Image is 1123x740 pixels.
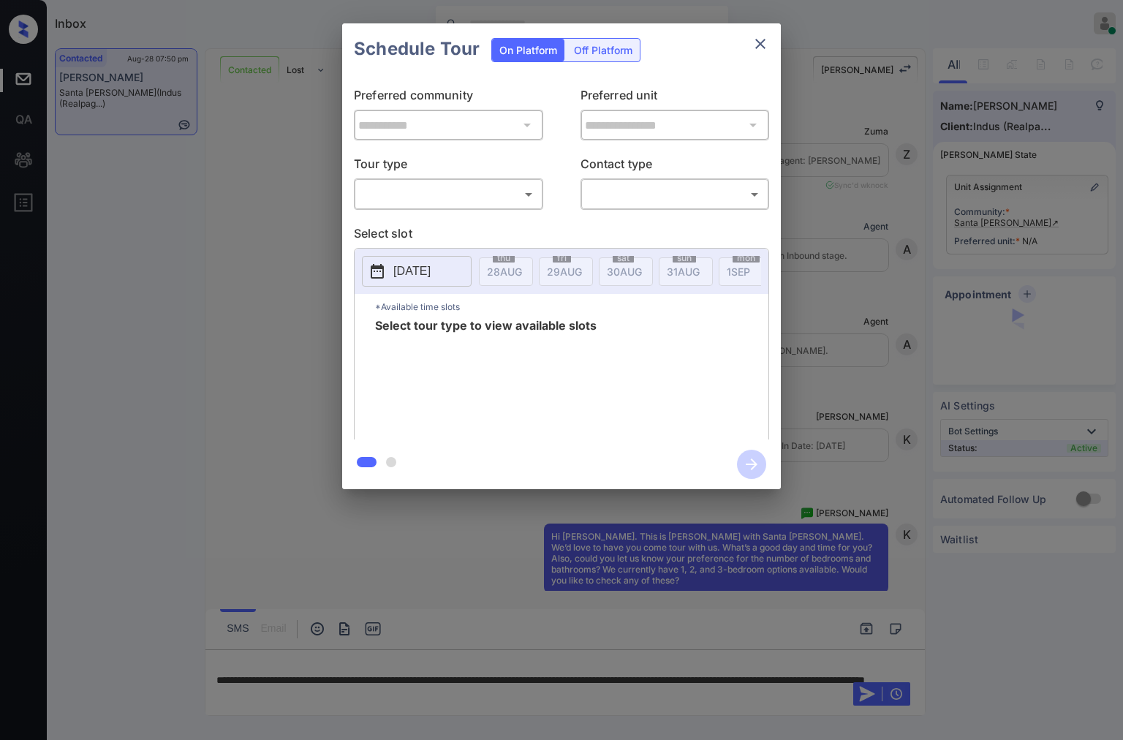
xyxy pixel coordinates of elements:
h2: Schedule Tour [342,23,491,75]
div: On Platform [492,39,564,61]
div: Off Platform [567,39,640,61]
button: [DATE] [362,256,472,287]
p: *Available time slots [375,294,768,320]
p: [DATE] [393,263,431,280]
p: Preferred unit [581,86,770,110]
span: Select tour type to view available slots [375,320,597,437]
button: close [746,29,775,58]
p: Tour type [354,155,543,178]
p: Preferred community [354,86,543,110]
p: Contact type [581,155,770,178]
p: Select slot [354,224,769,248]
